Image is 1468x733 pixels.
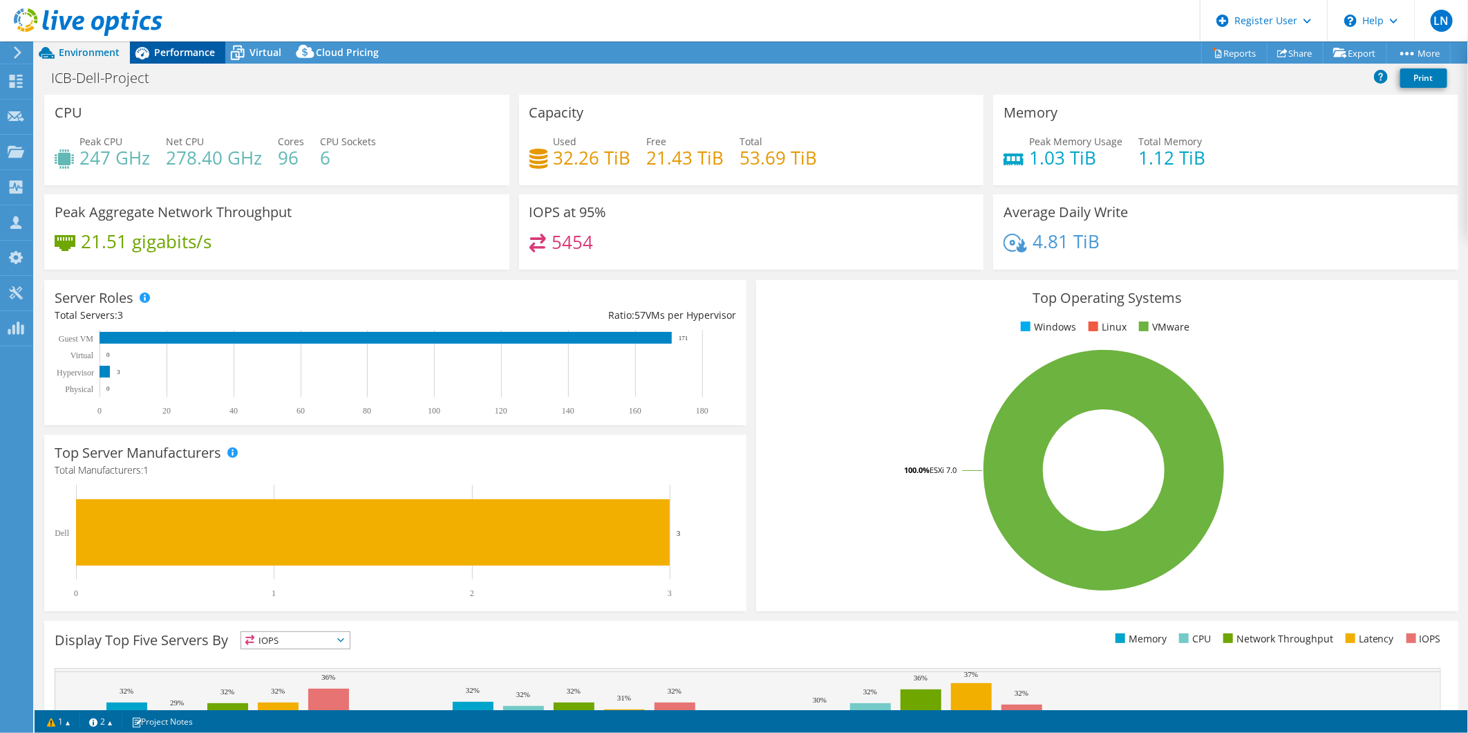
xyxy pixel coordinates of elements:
text: Hypervisor [57,368,94,378]
text: 0 [74,588,78,598]
h3: Server Roles [55,290,133,306]
span: Used [554,135,577,148]
text: 32% [271,687,285,695]
a: More [1386,42,1451,64]
tspan: ESXi 7.0 [930,465,957,475]
text: 36% [321,673,335,681]
li: Linux [1085,319,1127,335]
h3: Memory [1004,105,1057,120]
li: Latency [1342,631,1394,647]
text: 3 [668,588,672,598]
h3: CPU [55,105,82,120]
text: 80 [363,406,371,416]
span: Total Memory [1138,135,1202,148]
h3: Average Daily Write [1004,205,1128,220]
text: 40 [229,406,238,416]
h4: 6 [320,150,376,165]
span: Peak Memory Usage [1029,135,1122,148]
h4: 4.81 TiB [1033,234,1100,249]
span: Free [647,135,667,148]
text: 32% [1015,689,1028,697]
text: 32% [220,687,234,696]
h4: 5454 [552,234,593,250]
span: Total [740,135,763,148]
text: 60 [297,406,305,416]
text: 2 [470,588,474,598]
a: Reports [1201,42,1268,64]
div: Ratio: VMs per Hypervisor [395,308,736,323]
text: Virtual [70,351,94,360]
span: Cores [278,135,304,148]
text: 32% [668,687,681,695]
text: 140 [562,406,574,416]
li: VMware [1136,319,1189,335]
h4: 96 [278,150,304,165]
text: 3 [677,529,681,537]
text: 0 [106,351,110,358]
text: 32% [567,687,581,695]
a: Share [1267,42,1324,64]
svg: \n [1344,15,1357,27]
text: 3 [117,369,120,375]
text: 180 [696,406,708,416]
span: LN [1431,10,1453,32]
span: Performance [154,46,215,59]
h4: 21.51 gigabits/s [81,234,211,249]
span: CPU Sockets [320,135,376,148]
text: 0 [97,406,102,416]
h3: IOPS at 95% [529,205,607,220]
text: 171 [679,335,688,342]
h4: 21.43 TiB [647,150,724,165]
span: Net CPU [166,135,204,148]
tspan: 100.0% [904,465,930,475]
text: 100 [428,406,440,416]
text: 32% [466,686,480,694]
text: 32% [120,687,133,695]
li: Network Throughput [1220,631,1333,647]
text: 1 [272,588,276,598]
li: IOPS [1403,631,1441,647]
h4: 1.03 TiB [1029,150,1122,165]
a: Project Notes [122,713,203,730]
h4: 1.12 TiB [1138,150,1205,165]
a: 1 [37,713,80,730]
span: 1 [143,463,149,476]
text: 36% [914,674,928,682]
h1: ICB-Dell-Project [45,71,171,86]
text: 120 [495,406,507,416]
text: 31% [617,694,631,702]
h4: 278.40 GHz [166,150,262,165]
h4: 32.26 TiB [554,150,631,165]
text: Guest VM [59,334,93,344]
h4: 53.69 TiB [740,150,818,165]
text: 37% [964,670,978,678]
span: Environment [59,46,120,59]
h3: Peak Aggregate Network Throughput [55,205,292,220]
h3: Capacity [529,105,584,120]
span: 57 [634,308,646,322]
span: Peak CPU [79,135,122,148]
h3: Top Server Manufacturers [55,445,221,461]
span: Virtual [250,46,281,59]
a: Export [1323,42,1387,64]
h4: Total Manufacturers: [55,463,736,478]
li: Memory [1112,631,1167,647]
span: Cloud Pricing [316,46,379,59]
text: 0 [106,385,110,392]
text: 32% [516,690,530,698]
text: 20 [162,406,171,416]
text: Dell [55,528,69,538]
span: IOPS [241,632,350,649]
text: 29% [170,698,184,707]
text: 160 [629,406,641,416]
text: 32% [863,687,877,696]
h3: Top Operating Systems [766,290,1448,306]
a: Print [1400,68,1447,88]
span: 3 [117,308,123,322]
text: Physical [65,384,93,394]
li: Windows [1017,319,1076,335]
text: 30% [813,696,827,704]
a: 2 [79,713,122,730]
li: CPU [1176,631,1211,647]
h4: 247 GHz [79,150,150,165]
